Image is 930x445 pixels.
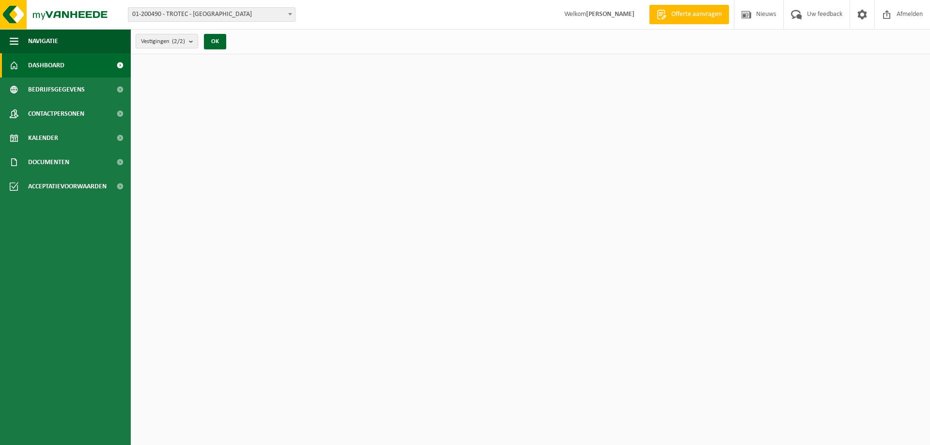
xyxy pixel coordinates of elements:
span: Dashboard [28,53,64,77]
span: Vestigingen [141,34,185,49]
span: 01-200490 - TROTEC - VEURNE [128,8,295,21]
span: Kalender [28,126,58,150]
span: Bedrijfsgegevens [28,77,85,102]
a: Offerte aanvragen [649,5,729,24]
button: OK [204,34,226,49]
button: Vestigingen(2/2) [136,34,198,48]
span: Contactpersonen [28,102,84,126]
count: (2/2) [172,38,185,45]
span: Acceptatievoorwaarden [28,174,107,199]
strong: [PERSON_NAME] [586,11,635,18]
span: Navigatie [28,29,58,53]
span: 01-200490 - TROTEC - VEURNE [128,7,295,22]
span: Offerte aanvragen [669,10,724,19]
span: Documenten [28,150,69,174]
